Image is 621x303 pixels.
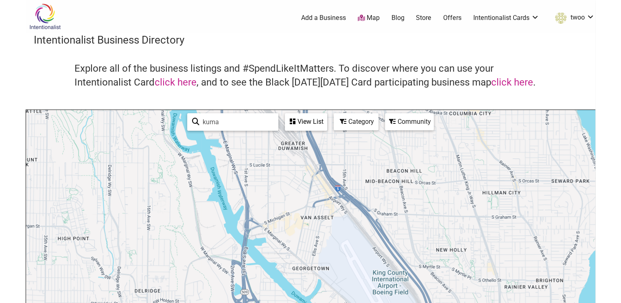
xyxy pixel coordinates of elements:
[358,13,380,23] a: Map
[334,113,378,130] div: Filter by category
[285,113,327,131] div: See a list of the visible businesses
[199,114,273,130] input: Type to find and filter...
[155,77,197,88] a: click here
[391,13,404,22] a: Blog
[301,13,346,22] a: Add a Business
[74,62,547,89] h4: Explore all of the business listings and #SpendLikeItMatters. To discover where you can use your ...
[335,114,378,130] div: Category
[386,114,433,130] div: Community
[416,13,431,22] a: Store
[491,77,533,88] a: click here
[26,3,64,30] img: Intentionalist
[473,13,539,22] a: Intentionalist Cards
[443,13,461,22] a: Offers
[34,33,587,47] h3: Intentionalist Business Directory
[286,114,326,130] div: View List
[551,11,595,25] a: twoo
[385,113,434,130] div: Filter by Community
[187,113,278,131] div: Type to search and filter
